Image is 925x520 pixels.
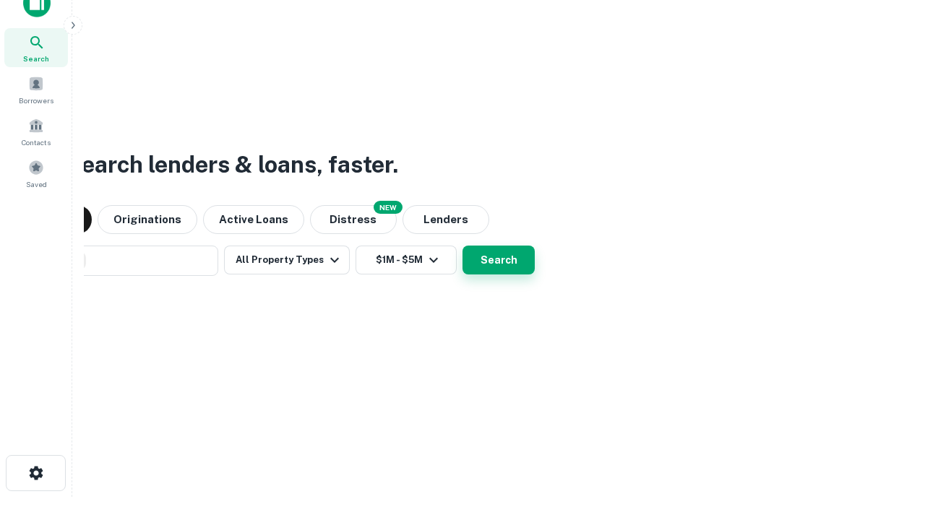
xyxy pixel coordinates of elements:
span: Contacts [22,136,51,148]
span: Search [23,53,49,64]
button: Active Loans [203,205,304,234]
button: $1M - $5M [356,246,457,274]
a: Search [4,28,68,67]
button: Search [462,246,535,274]
span: Borrowers [19,95,53,106]
iframe: Chat Widget [853,404,925,474]
a: Borrowers [4,70,68,109]
div: NEW [374,201,403,214]
button: Lenders [403,205,489,234]
a: Contacts [4,112,68,151]
button: Search distressed loans with lien and other non-mortgage details. [310,205,397,234]
button: Originations [98,205,197,234]
span: Saved [26,178,47,190]
h3: Search lenders & loans, faster. [66,147,398,182]
a: Saved [4,154,68,193]
button: All Property Types [224,246,350,274]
